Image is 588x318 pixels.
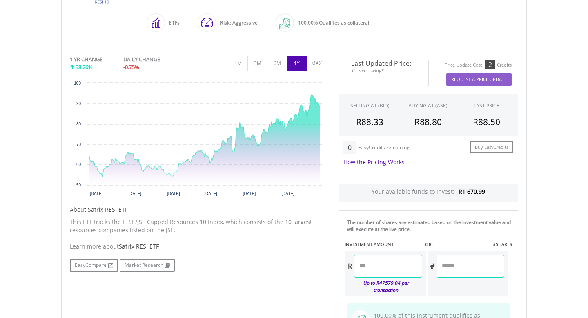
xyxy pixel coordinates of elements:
div: Credits [497,62,512,68]
div: 0 [343,141,356,154]
div: Your available funds to invest: [339,184,518,202]
span: 38.26% [76,63,93,71]
label: #SHARES [493,241,512,248]
span: R88.50 [473,116,500,128]
div: Risk: Aggressive [216,13,258,33]
text: [DATE] [128,191,141,196]
span: 15-min. Delay* [345,67,422,74]
div: Learn more about [70,242,326,251]
text: 50 [76,183,81,187]
div: ETFs [165,13,180,33]
a: How the Pricing Works [343,158,405,166]
text: 80 [76,122,81,126]
img: collateral-qualifying-green.svg [279,18,290,29]
a: Buy EasyCredits [470,141,513,154]
text: [DATE] [204,191,217,196]
text: 60 [76,162,81,167]
span: 100.00% Qualifies as collateral [298,19,369,26]
button: 6M [267,56,287,71]
div: Chart. Highcharts interactive chart. [70,79,326,202]
div: EasyCredits remaining [358,145,410,152]
button: 3M [247,56,267,71]
div: # [428,255,437,278]
a: EasyCompare [70,259,118,272]
span: Satrix RESI ETF [119,242,159,250]
span: Last Updated Price: [345,60,422,67]
text: [DATE] [90,191,103,196]
div: Price Update Cost: [445,62,483,68]
button: 1M [228,56,248,71]
span: -0.75% [123,63,139,71]
button: MAX [306,56,326,71]
label: -OR- [423,241,433,248]
span: R1 670.99 [459,188,485,195]
span: R88.80 [414,116,442,128]
button: 1Y [287,56,307,71]
text: 100 [74,81,81,85]
h5: About Satrix RESI ETF [70,206,326,214]
div: 1 YR CHANGE [70,56,102,63]
text: [DATE] [167,191,180,196]
text: 90 [76,101,81,106]
a: Market Research [120,259,175,272]
div: Up to R47579.04 per transaction [345,278,422,296]
span: R88.33 [356,116,383,128]
div: LAST PRICE [474,102,499,109]
div: DAILY CHANGE [123,56,187,63]
text: [DATE] [243,191,256,196]
p: This ETF tracks the FTSE/JSE Capped Resources 10 Index, which consists of the 10 largest resource... [70,218,326,234]
text: 70 [76,142,81,147]
svg: Interactive chart [70,79,326,202]
div: R [345,255,354,278]
div: 2 [485,60,495,69]
div: SELLING AT (BID) [350,102,390,109]
span: BUYING AT (ASK) [408,102,448,109]
label: INVESTMENT AMOUNT [345,241,394,248]
button: Request A Price Update [446,73,512,86]
text: [DATE] [281,191,294,196]
div: The number of shares are estimated based on the investment value and will execute at the live price. [347,219,514,233]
